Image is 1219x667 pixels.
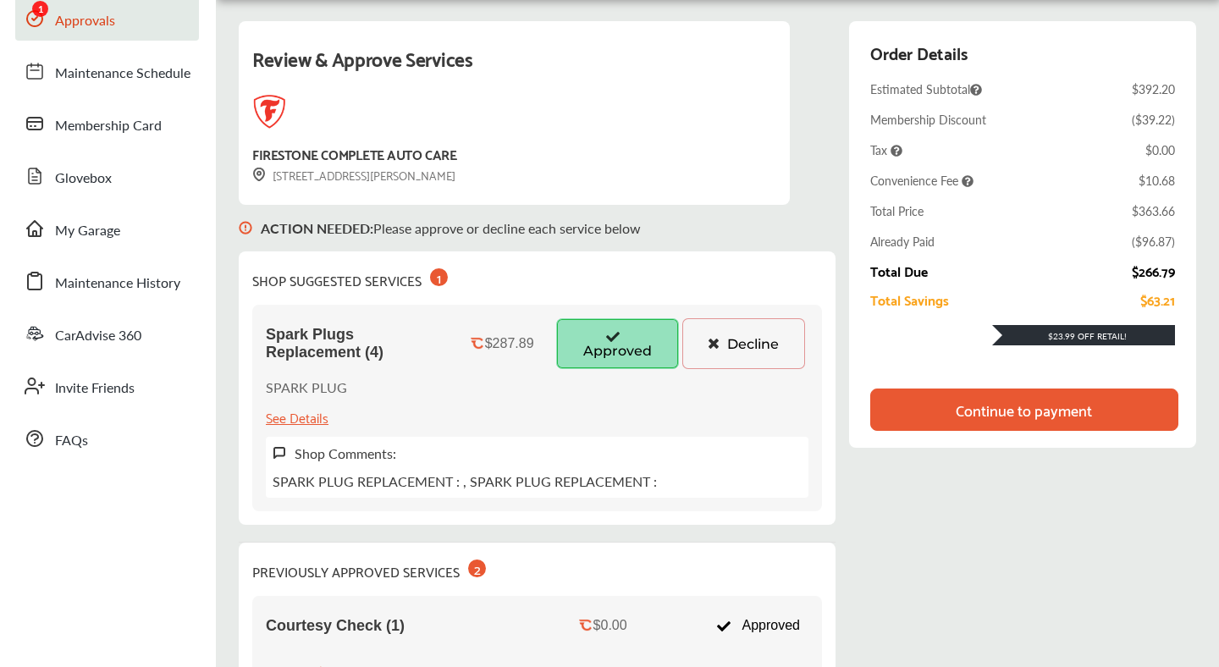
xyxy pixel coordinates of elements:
[556,318,679,369] button: Approved
[870,38,968,67] div: Order Details
[870,233,935,250] div: Already Paid
[15,364,199,408] a: Invite Friends
[1132,111,1175,128] div: ( $39.22 )
[15,207,199,251] a: My Garage
[870,80,982,97] span: Estimated Subtotal
[266,378,347,397] p: SPARK PLUG
[15,259,199,303] a: Maintenance History
[870,172,974,189] span: Convenience Fee
[870,141,902,158] span: Tax
[468,560,486,577] div: 2
[870,111,986,128] div: Membership Discount
[266,617,405,635] span: Courtesy Check (1)
[252,265,448,291] div: SHOP SUGGESTED SERVICES
[682,318,805,369] button: Decline
[1132,80,1175,97] div: $392.20
[870,263,928,278] div: Total Due
[55,168,112,190] span: Glovebox
[992,330,1175,342] div: $23.99 Off Retail!
[273,471,657,491] p: SPARK PLUG REPLACEMENT : , SPARK PLUG REPLACEMENT :
[252,142,456,165] div: FIRESTONE COMPLETE AUTO CARE
[55,63,190,85] span: Maintenance Schedule
[593,618,627,633] div: $0.00
[252,41,776,95] div: Review & Approve Services
[1139,172,1175,189] div: $10.68
[1132,202,1175,219] div: $363.66
[252,165,455,185] div: [STREET_ADDRESS][PERSON_NAME]
[15,416,199,460] a: FAQs
[55,220,120,242] span: My Garage
[1145,141,1175,158] div: $0.00
[1132,233,1175,250] div: ( $96.87 )
[55,115,162,137] span: Membership Card
[261,218,373,238] b: ACTION NEEDED :
[55,273,180,295] span: Maintenance History
[870,202,924,219] div: Total Price
[1132,263,1175,278] div: $266.79
[252,168,266,182] img: svg+xml;base64,PHN2ZyB3aWR0aD0iMTYiIGhlaWdodD0iMTciIHZpZXdCb3g9IjAgMCAxNiAxNyIgZmlsbD0ibm9uZSIgeG...
[266,405,328,428] div: See Details
[55,430,88,452] span: FAQs
[15,49,199,93] a: Maintenance Schedule
[430,268,448,286] div: 1
[708,609,808,642] div: Approved
[252,556,486,582] div: PREVIOUSLY APPROVED SERVICES
[15,102,199,146] a: Membership Card
[1140,292,1175,307] div: $63.21
[956,401,1092,418] div: Continue to payment
[55,10,115,32] span: Approvals
[266,326,448,361] span: Spark Plugs Replacement (4)
[55,325,141,347] span: CarAdvise 360
[870,292,949,307] div: Total Savings
[15,154,199,198] a: Glovebox
[252,95,286,129] img: logo-firestone.png
[239,205,252,251] img: svg+xml;base64,PHN2ZyB3aWR0aD0iMTYiIGhlaWdodD0iMTciIHZpZXdCb3g9IjAgMCAxNiAxNyIgZmlsbD0ibm9uZSIgeG...
[261,218,641,238] p: Please approve or decline each service below
[273,446,286,460] img: svg+xml;base64,PHN2ZyB3aWR0aD0iMTYiIGhlaWdodD0iMTciIHZpZXdCb3g9IjAgMCAxNiAxNyIgZmlsbD0ibm9uZSIgeG...
[55,378,135,400] span: Invite Friends
[295,444,396,463] label: Shop Comments:
[485,336,534,351] div: $287.89
[15,311,199,356] a: CarAdvise 360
